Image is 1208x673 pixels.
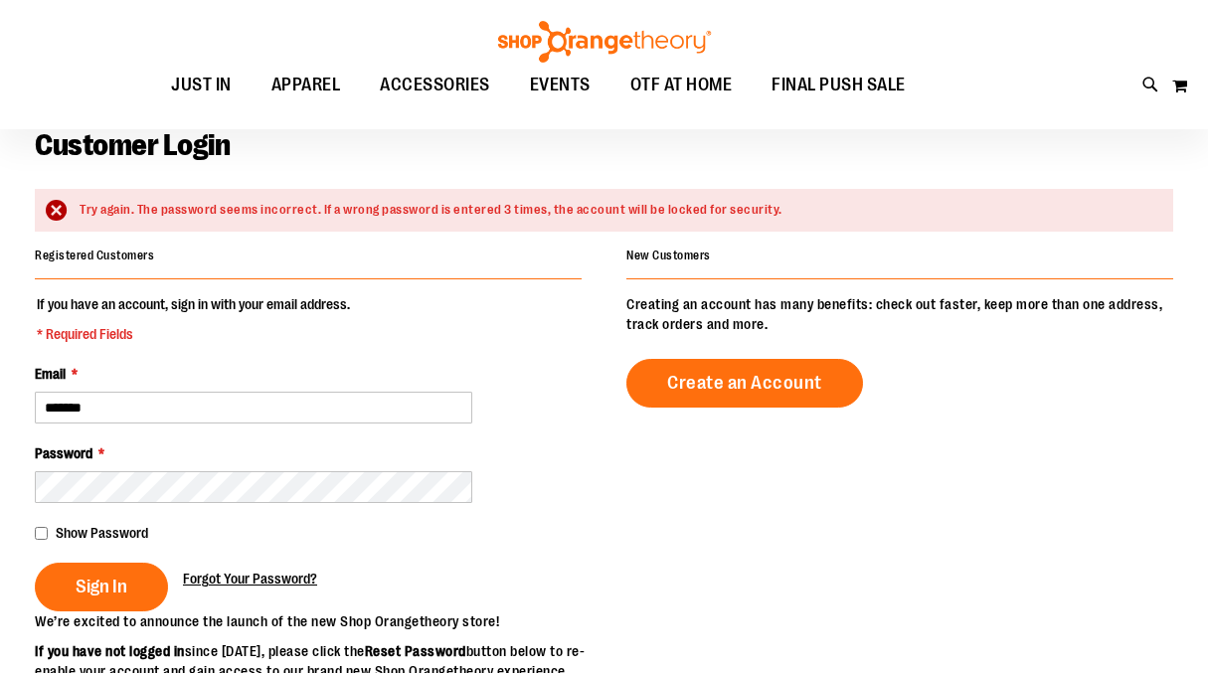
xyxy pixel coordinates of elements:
[35,128,230,162] span: Customer Login
[510,63,610,108] a: EVENTS
[35,643,185,659] strong: If you have not logged in
[752,63,926,108] a: FINAL PUSH SALE
[80,201,1153,220] div: Try again. The password seems incorrect. If a wrong password is entered 3 times, the account will...
[772,63,906,107] span: FINAL PUSH SALE
[626,359,863,408] a: Create an Account
[530,63,591,107] span: EVENTS
[626,294,1173,334] p: Creating an account has many benefits: check out faster, keep more than one address, track orders...
[610,63,753,108] a: OTF AT HOME
[495,21,714,63] img: Shop Orangetheory
[35,249,154,262] strong: Registered Customers
[35,445,92,461] span: Password
[626,249,711,262] strong: New Customers
[171,63,232,107] span: JUST IN
[56,525,148,541] span: Show Password
[630,63,733,107] span: OTF AT HOME
[35,366,66,382] span: Email
[35,294,352,344] legend: If you have an account, sign in with your email address.
[183,569,317,589] a: Forgot Your Password?
[380,63,490,107] span: ACCESSORIES
[360,63,510,108] a: ACCESSORIES
[667,372,822,394] span: Create an Account
[35,611,604,631] p: We’re excited to announce the launch of the new Shop Orangetheory store!
[76,576,127,597] span: Sign In
[183,571,317,587] span: Forgot Your Password?
[365,643,466,659] strong: Reset Password
[271,63,341,107] span: APPAREL
[252,63,361,108] a: APPAREL
[35,563,168,611] button: Sign In
[151,63,252,108] a: JUST IN
[37,324,350,344] span: * Required Fields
